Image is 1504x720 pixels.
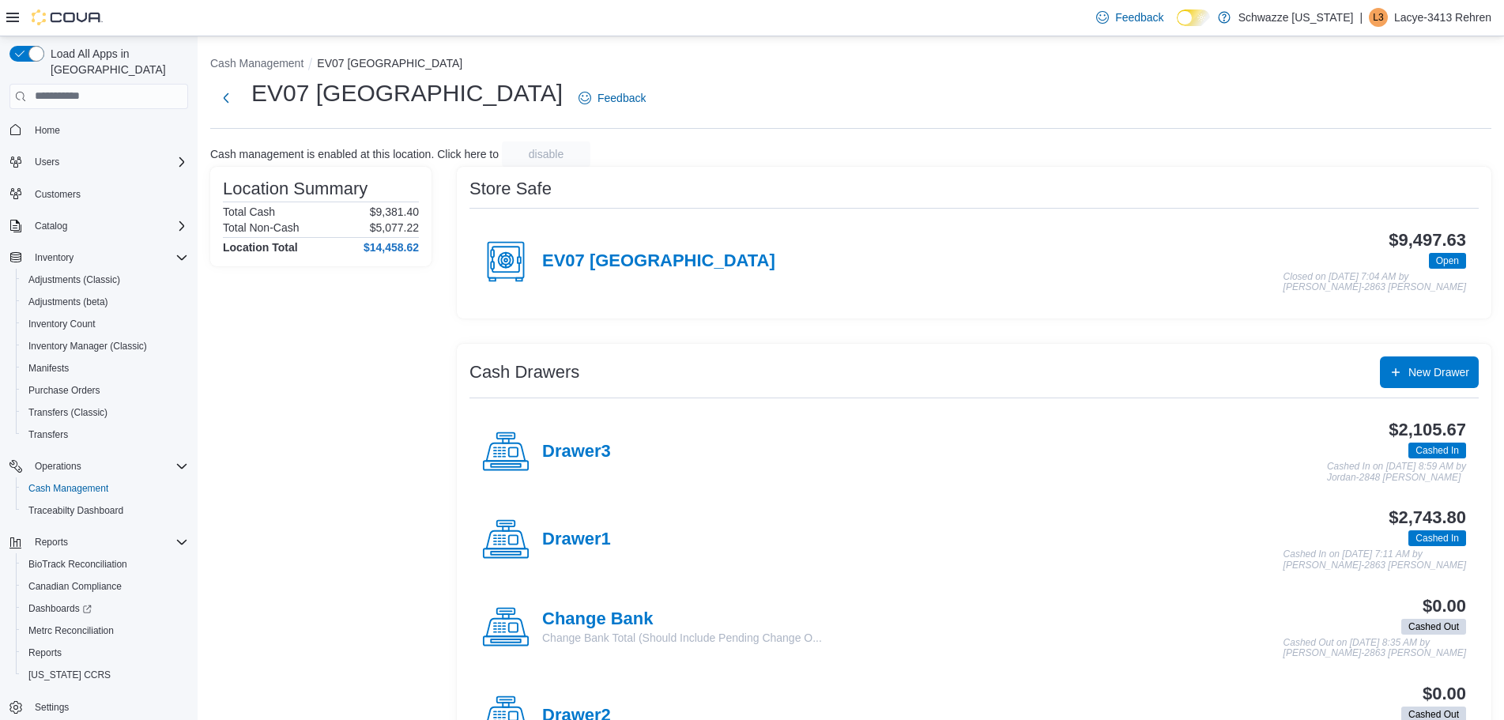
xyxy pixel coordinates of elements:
div: Lacye-3413 Rehren [1369,8,1388,27]
h3: $2,743.80 [1389,508,1466,527]
span: Cashed Out [1408,620,1459,634]
span: Traceabilty Dashboard [22,501,188,520]
h4: EV07 [GEOGRAPHIC_DATA] [542,251,775,272]
button: Metrc Reconciliation [16,620,194,642]
button: Catalog [3,215,194,237]
button: New Drawer [1380,356,1479,388]
a: Transfers (Classic) [22,403,114,422]
h3: Location Summary [223,179,368,198]
span: Home [28,120,188,140]
span: Settings [35,701,69,714]
span: Operations [35,460,81,473]
a: Canadian Compliance [22,577,128,596]
button: Home [3,119,194,141]
h4: Change Bank [542,609,822,630]
a: Feedback [572,82,652,114]
button: Adjustments (Classic) [16,269,194,291]
span: Reports [22,643,188,662]
span: Metrc Reconciliation [22,621,188,640]
span: Purchase Orders [22,381,188,400]
button: Inventory Count [16,313,194,335]
span: Inventory Manager (Classic) [28,340,147,352]
button: Catalog [28,217,74,236]
button: Operations [28,457,88,476]
a: Cash Management [22,479,115,498]
span: Traceabilty Dashboard [28,504,123,517]
p: Lacye-3413 Rehren [1394,8,1491,27]
p: Closed on [DATE] 7:04 AM by [PERSON_NAME]-2863 [PERSON_NAME] [1283,272,1466,293]
button: disable [502,141,590,167]
span: [US_STATE] CCRS [28,669,111,681]
span: Washington CCRS [22,665,188,684]
span: Cashed Out [1401,619,1466,635]
span: Reports [28,646,62,659]
button: Purchase Orders [16,379,194,401]
button: Operations [3,455,194,477]
button: Reports [16,642,194,664]
span: Reports [35,536,68,548]
span: L3 [1373,8,1383,27]
a: Adjustments (beta) [22,292,115,311]
button: BioTrack Reconciliation [16,553,194,575]
button: Transfers [16,424,194,446]
h4: Drawer1 [542,530,611,550]
h3: $9,497.63 [1389,231,1466,250]
span: Home [35,124,60,137]
button: Inventory [28,248,80,267]
h1: EV07 [GEOGRAPHIC_DATA] [251,77,563,109]
span: Adjustments (beta) [28,296,108,308]
button: Adjustments (beta) [16,291,194,313]
h3: Store Safe [469,179,552,198]
span: Canadian Compliance [28,580,122,593]
span: Customers [28,184,188,204]
a: Traceabilty Dashboard [22,501,130,520]
p: Change Bank Total (Should Include Pending Change O... [542,630,822,646]
a: Settings [28,698,75,717]
span: Customers [35,188,81,201]
span: Manifests [22,359,188,378]
span: Users [35,156,59,168]
button: Transfers (Classic) [16,401,194,424]
a: Dashboards [22,599,98,618]
p: Cashed In on [DATE] 8:59 AM by Jordan-2848 [PERSON_NAME] [1327,462,1466,483]
button: Canadian Compliance [16,575,194,597]
img: Cova [32,9,103,25]
button: Manifests [16,357,194,379]
h4: Location Total [223,241,298,254]
span: Transfers (Classic) [28,406,107,419]
h3: $0.00 [1423,597,1466,616]
a: [US_STATE] CCRS [22,665,117,684]
span: Adjustments (Classic) [22,270,188,289]
button: Next [210,82,242,114]
a: Adjustments (Classic) [22,270,126,289]
span: disable [529,146,564,162]
nav: An example of EuiBreadcrumbs [210,55,1491,74]
span: Cashed In [1415,443,1459,458]
h3: $2,105.67 [1389,420,1466,439]
span: BioTrack Reconciliation [22,555,188,574]
span: Cashed In [1415,531,1459,545]
span: Transfers (Classic) [22,403,188,422]
span: Settings [28,697,188,717]
span: Users [28,153,188,172]
p: Cashed Out on [DATE] 8:35 AM by [PERSON_NAME]-2863 [PERSON_NAME] [1283,638,1466,659]
span: Feedback [1115,9,1163,25]
a: Purchase Orders [22,381,107,400]
a: Feedback [1090,2,1170,33]
a: BioTrack Reconciliation [22,555,134,574]
span: Adjustments (beta) [22,292,188,311]
span: Catalog [28,217,188,236]
span: Canadian Compliance [22,577,188,596]
span: Transfers [28,428,68,441]
span: Transfers [22,425,188,444]
a: Transfers [22,425,74,444]
button: Inventory [3,247,194,269]
button: Cash Management [16,477,194,499]
h4: $14,458.62 [364,241,419,254]
button: Traceabilty Dashboard [16,499,194,522]
span: Dark Mode [1177,26,1178,27]
span: Load All Apps in [GEOGRAPHIC_DATA] [44,46,188,77]
span: New Drawer [1408,364,1469,380]
p: Schwazze [US_STATE] [1238,8,1354,27]
span: Cash Management [28,482,108,495]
